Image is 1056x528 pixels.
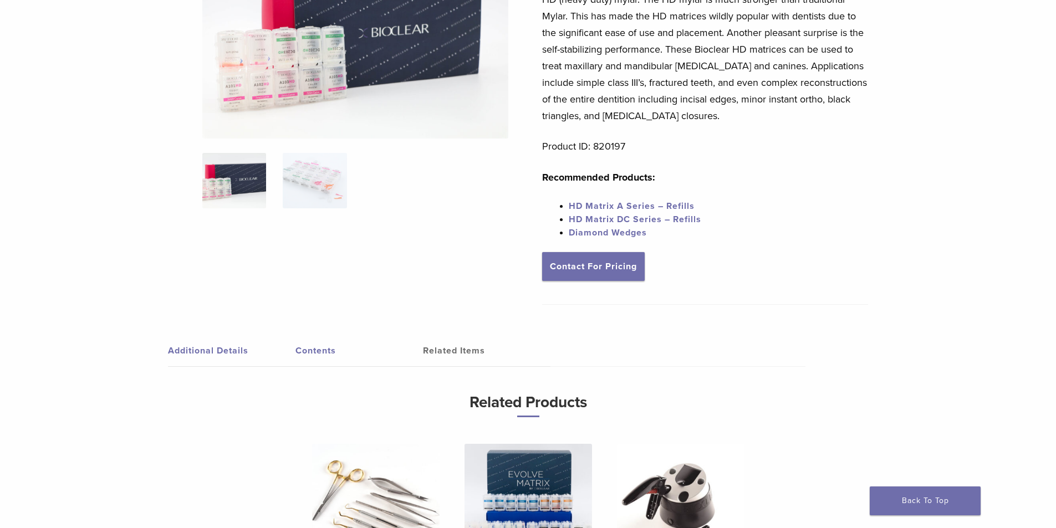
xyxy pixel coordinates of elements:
[569,227,647,238] a: Diamond Wedges
[870,486,981,515] a: Back To Top
[542,252,645,281] a: Contact For Pricing
[295,335,423,366] a: Contents
[423,335,550,366] a: Related Items
[569,201,695,212] a: HD Matrix A Series – Refills
[542,171,655,183] strong: Recommended Products:
[542,138,868,155] p: Product ID: 820197
[569,214,701,225] a: HD Matrix DC Series – Refills
[232,389,825,417] h3: Related Products
[283,153,346,208] img: Complete HD Anterior Kit - Image 2
[168,335,295,366] a: Additional Details
[202,153,266,208] img: IMG_8088-1-324x324.jpg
